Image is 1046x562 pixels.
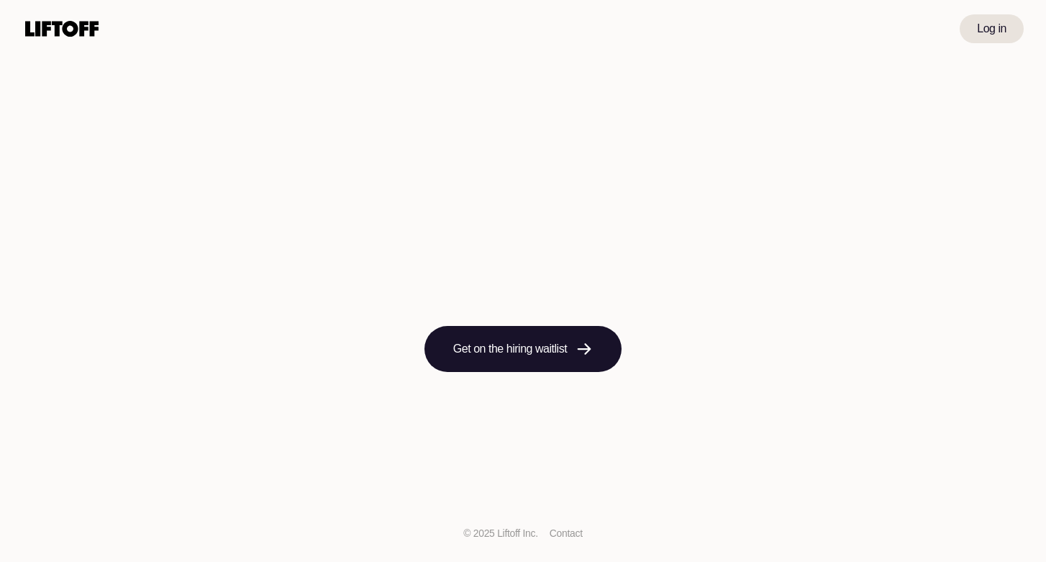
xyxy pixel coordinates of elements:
[552,527,590,539] a: Contact
[424,326,622,372] a: Get on the hiring waitlist
[166,190,880,291] h1: Find breakout opportunities and talent, through people you trust.
[456,526,540,541] p: © 2025 Liftoff Inc.
[977,20,1006,37] p: Log in
[960,14,1024,43] a: Log in
[453,340,567,358] p: Get on the hiring waitlist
